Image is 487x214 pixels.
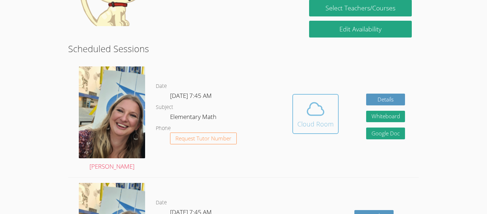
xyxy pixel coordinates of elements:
h2: Scheduled Sessions [68,42,419,55]
img: sarah.png [79,66,145,158]
dt: Subject [156,103,173,112]
span: Request Tutor Number [175,136,231,141]
dt: Phone [156,124,171,133]
div: Cloud Room [297,119,334,129]
dt: Date [156,198,167,207]
dt: Date [156,82,167,91]
a: Details [366,94,405,105]
a: [PERSON_NAME] [79,66,145,172]
a: Edit Availability [309,21,412,38]
dd: Elementary Math [170,112,218,124]
span: [DATE] 7:45 AM [170,91,212,100]
a: Google Doc [366,128,405,139]
button: Whiteboard [366,111,405,123]
button: Cloud Room [292,94,339,134]
button: Request Tutor Number [170,133,237,144]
